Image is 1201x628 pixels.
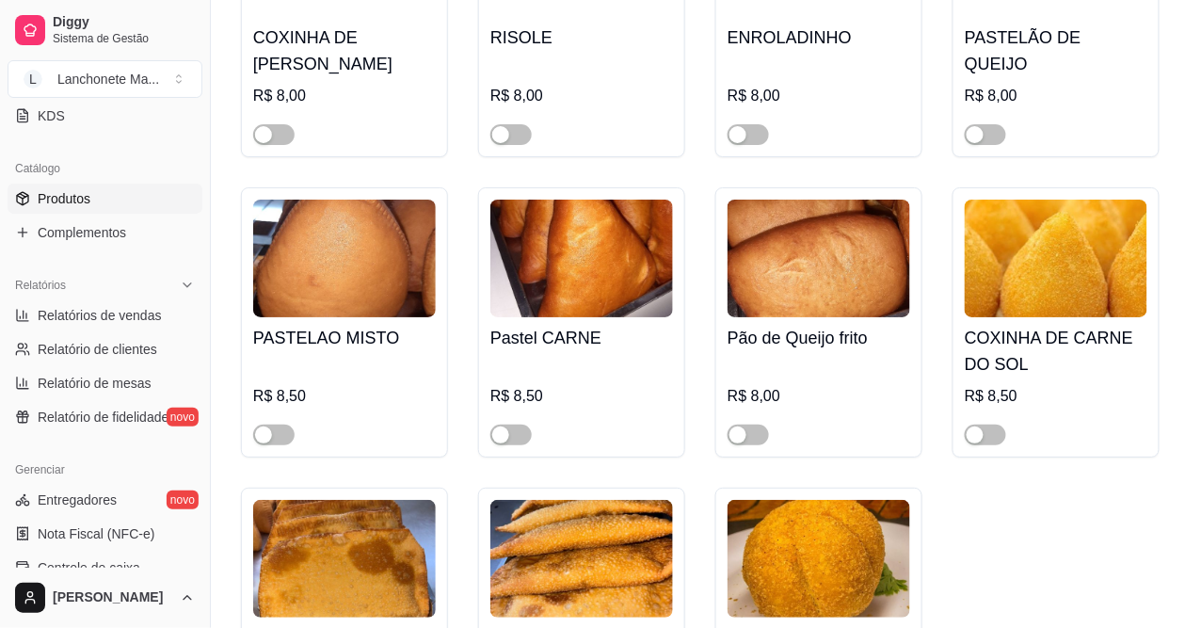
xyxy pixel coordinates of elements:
a: Relatório de mesas [8,368,202,398]
a: Relatório de fidelidadenovo [8,402,202,432]
div: R$ 8,50 [253,385,436,408]
span: Entregadores [38,491,117,509]
img: product-image [965,200,1147,317]
div: R$ 8,50 [490,385,673,408]
div: R$ 8,00 [253,85,436,107]
div: R$ 8,00 [728,385,910,408]
div: Lanchonete Ma ... [57,70,159,89]
img: product-image [728,200,910,317]
a: Complementos [8,217,202,248]
h4: PASTELAO MISTO [253,325,436,351]
span: Complementos [38,223,126,242]
span: Controle de caixa [38,558,140,577]
h4: COXINHA DE CARNE DO SOL [965,325,1147,378]
span: Relatório de fidelidade [38,408,168,427]
h4: ENROLADINHO [728,24,910,51]
span: Diggy [53,14,195,31]
div: R$ 8,00 [965,85,1147,107]
img: product-image [253,500,436,618]
div: Gerenciar [8,455,202,485]
img: product-image [490,200,673,317]
span: Relatório de mesas [38,374,152,393]
div: Catálogo [8,153,202,184]
button: [PERSON_NAME] [8,575,202,620]
span: L [24,70,42,89]
span: KDS [38,106,65,125]
span: Relatório de clientes [38,340,157,359]
a: KDS [8,101,202,131]
a: Nota Fiscal (NFC-e) [8,519,202,549]
button: Select a team [8,60,202,98]
img: product-image [253,200,436,317]
span: [PERSON_NAME] [53,589,172,606]
h4: COXINHA DE [PERSON_NAME] [253,24,436,77]
span: Sistema de Gestão [53,31,195,46]
span: Relatórios [15,278,66,293]
a: Produtos [8,184,202,214]
img: product-image [490,500,673,618]
h4: Pastel CARNE [490,325,673,351]
a: Relatórios de vendas [8,300,202,330]
img: product-image [728,500,910,618]
span: Nota Fiscal (NFC-e) [38,524,154,543]
a: Controle de caixa [8,553,202,583]
a: Entregadoresnovo [8,485,202,515]
span: Relatórios de vendas [38,306,162,325]
a: DiggySistema de Gestão [8,8,202,53]
div: R$ 8,50 [965,385,1147,408]
h4: Pão de Queijo frito [728,325,910,351]
a: Relatório de clientes [8,334,202,364]
span: Produtos [38,189,90,208]
h4: PASTELÃO DE QUEIJO [965,24,1147,77]
div: R$ 8,00 [490,85,673,107]
h4: RISOLE [490,24,673,51]
div: R$ 8,00 [728,85,910,107]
